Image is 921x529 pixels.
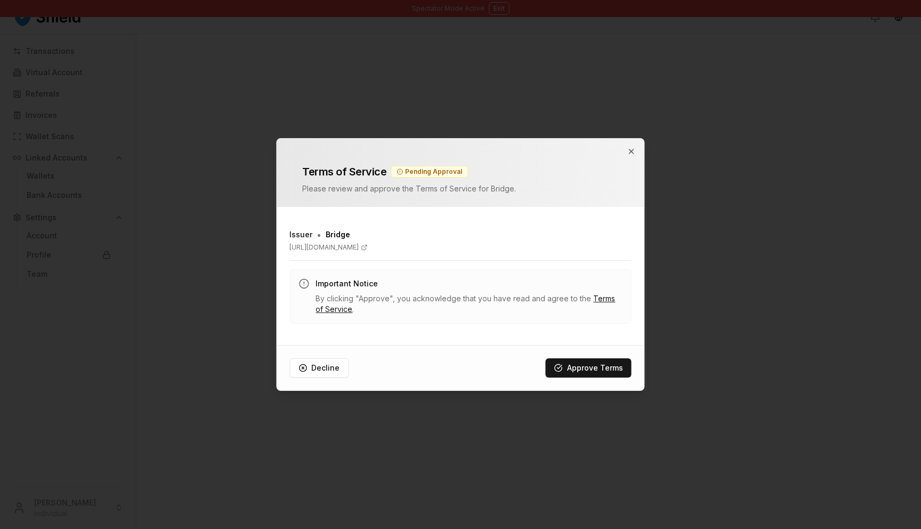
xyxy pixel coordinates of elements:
[316,293,622,315] p: By clicking "Approve", you acknowledge that you have read and agree to the .
[391,166,468,178] div: Pending Approval
[289,229,312,240] h3: Issuer
[302,183,618,194] p: Please review and approve the Terms of Service for Bridge .
[546,358,632,378] button: Approve Terms
[326,229,350,240] span: Bridge
[289,243,631,252] a: [URL][DOMAIN_NAME]
[316,278,622,289] h3: Important Notice
[302,164,386,179] h2: Terms of Service
[289,358,349,378] button: Decline
[317,228,321,241] span: •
